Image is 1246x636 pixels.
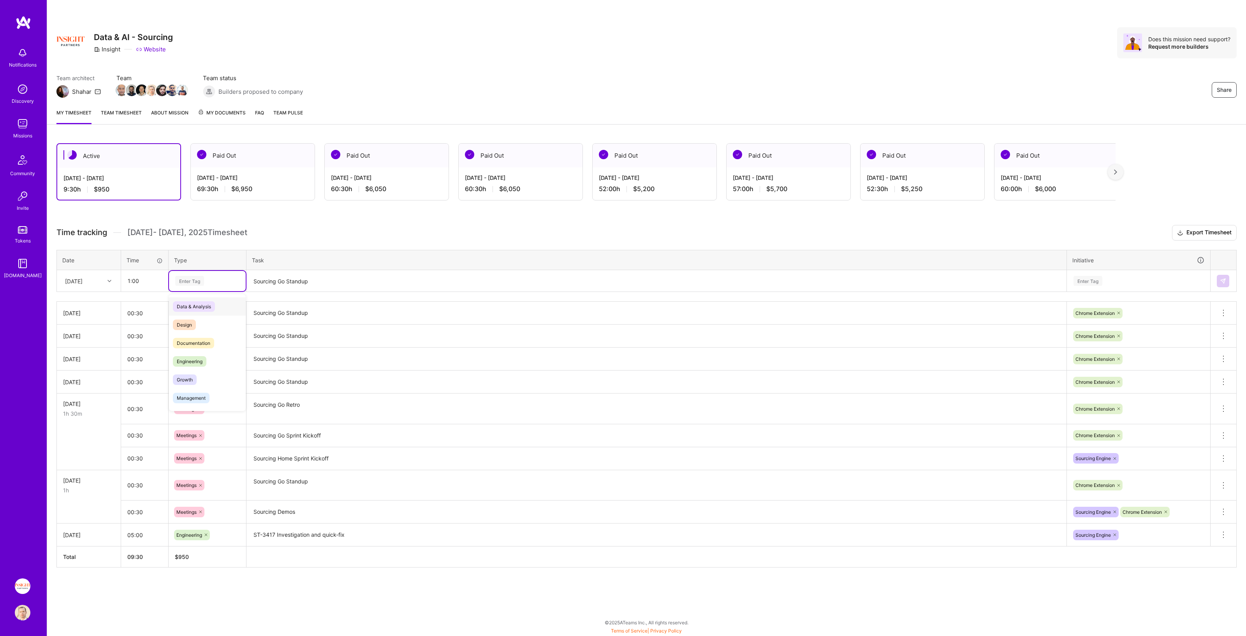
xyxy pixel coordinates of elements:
[611,628,682,634] span: |
[65,277,83,285] div: [DATE]
[94,32,173,42] h3: Data & AI - Sourcing
[247,471,1066,500] textarea: Sourcing Go Standup
[13,132,32,140] div: Missions
[175,553,189,560] span: $ 950
[246,250,1067,270] th: Task
[15,116,30,132] img: teamwork
[63,531,114,539] div: [DATE]
[1212,82,1237,98] button: Share
[1075,356,1115,362] span: Chrome Extension
[173,320,196,330] span: Design
[13,151,32,169] img: Community
[63,400,114,408] div: [DATE]
[231,185,252,193] span: $6,950
[12,97,34,105] div: Discovery
[465,174,576,182] div: [DATE] - [DATE]
[1148,35,1230,43] div: Does this mission need support?
[15,605,30,620] img: User Avatar
[47,613,1246,632] div: © 2025 ATeams Inc., All rights reserved.
[176,406,197,412] span: Meetings
[1075,532,1111,538] span: Sourcing Engine
[1075,379,1115,385] span: Chrome Extension
[867,185,978,193] div: 52:30 h
[599,174,710,182] div: [DATE] - [DATE]
[57,144,180,168] div: Active
[176,532,202,538] span: Engineering
[18,226,27,234] img: tokens
[247,325,1066,347] textarea: Sourcing Go Standup
[94,185,109,193] span: $950
[72,88,92,96] div: Shahar
[121,372,168,392] input: HH:MM
[63,309,114,317] div: [DATE]
[247,371,1066,393] textarea: Sourcing Go Standup
[15,45,30,61] img: bell
[56,85,69,98] img: Team Architect
[10,169,35,177] div: Community
[1074,275,1102,287] div: Enter Tag
[593,144,716,167] div: Paid Out
[325,144,449,167] div: Paid Out
[94,45,120,53] div: Insight
[633,185,655,193] span: $5,200
[4,271,42,279] div: [DOMAIN_NAME]
[151,109,188,124] a: About Mission
[1148,43,1230,50] div: Request more builders
[157,84,167,97] a: Team Member Avatar
[1075,509,1111,515] span: Sourcing Engine
[1075,432,1115,438] span: Chrome Extension
[56,74,101,82] span: Team architect
[169,250,246,270] th: Type
[56,27,84,55] img: Company Logo
[107,279,111,283] i: icon Chevron
[57,546,121,567] th: Total
[247,448,1066,469] textarea: Sourcing Home Sprint Kickoff
[56,109,92,124] a: My timesheet
[331,174,442,182] div: [DATE] - [DATE]
[247,501,1066,523] textarea: Sourcing Demos
[1114,169,1117,175] img: right
[94,46,100,53] i: icon CompanyGray
[15,188,30,204] img: Invite
[733,185,844,193] div: 57:00 h
[121,425,168,446] input: HH:MM
[331,150,340,159] img: Paid Out
[16,16,31,30] img: logo
[1035,185,1056,193] span: $6,000
[1172,225,1237,241] button: Export Timesheet
[331,185,442,193] div: 60:30 h
[1123,33,1142,52] img: Avatar
[15,256,30,271] img: guide book
[1177,229,1183,237] i: icon Download
[273,109,303,124] a: Team Pulse
[126,84,137,96] img: Team Member Avatar
[56,228,107,237] span: Time tracking
[198,109,246,117] span: My Documents
[17,204,29,212] div: Invite
[121,303,168,323] input: HH:MM
[63,409,114,418] div: 1h 30m
[116,84,127,97] a: Team Member Avatar
[733,174,844,182] div: [DATE] - [DATE]
[121,475,168,495] input: HH:MM
[63,486,114,494] div: 1h
[173,301,215,312] span: Data & Analysis
[218,88,303,96] span: Builders proposed to company
[611,628,648,634] a: Terms of Service
[15,578,30,594] img: Insight Partners: Data & AI - Sourcing
[1075,482,1115,488] span: Chrome Extension
[121,271,168,291] input: HH:MM
[127,84,137,97] a: Team Member Avatar
[121,502,168,522] input: HH:MM
[173,374,197,385] span: Growth
[116,74,187,82] span: Team
[867,174,978,182] div: [DATE] - [DATE]
[121,349,168,369] input: HH:MM
[173,338,214,348] span: Documentation
[1075,333,1115,339] span: Chrome Extension
[167,84,177,97] a: Team Member Avatar
[121,525,168,545] input: HH:MM
[1217,86,1232,94] span: Share
[203,85,215,98] img: Builders proposed to company
[1001,150,1010,159] img: Paid Out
